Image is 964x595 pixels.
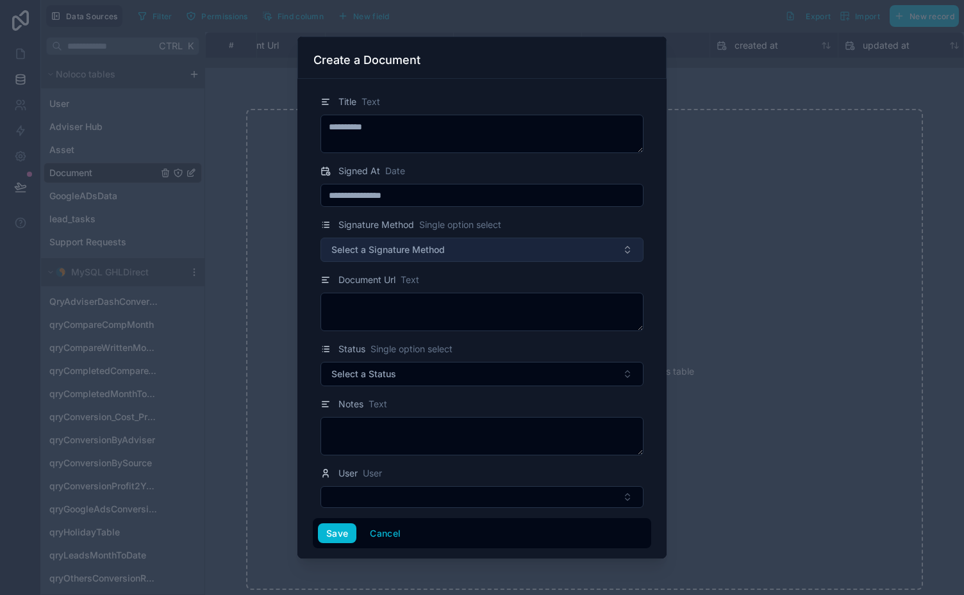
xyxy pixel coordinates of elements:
[338,218,414,231] span: Signature Method
[338,165,380,177] span: Signed At
[361,95,380,108] span: Text
[363,467,382,480] span: User
[361,523,409,544] button: Cancel
[331,368,396,380] span: Select a Status
[338,273,395,286] span: Document Url
[419,218,501,231] span: Single option select
[320,486,644,508] button: Select Button
[331,243,445,256] span: Select a Signature Method
[338,95,356,108] span: Title
[385,165,405,177] span: Date
[320,238,644,262] button: Select Button
[318,523,356,544] button: Save
[320,362,644,386] button: Select Button
[338,343,365,355] span: Status
[338,467,358,480] span: User
[401,273,419,286] span: Text
[369,398,387,411] span: Text
[370,343,453,355] span: Single option select
[313,53,420,68] h3: Create a Document
[338,398,363,411] span: Notes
